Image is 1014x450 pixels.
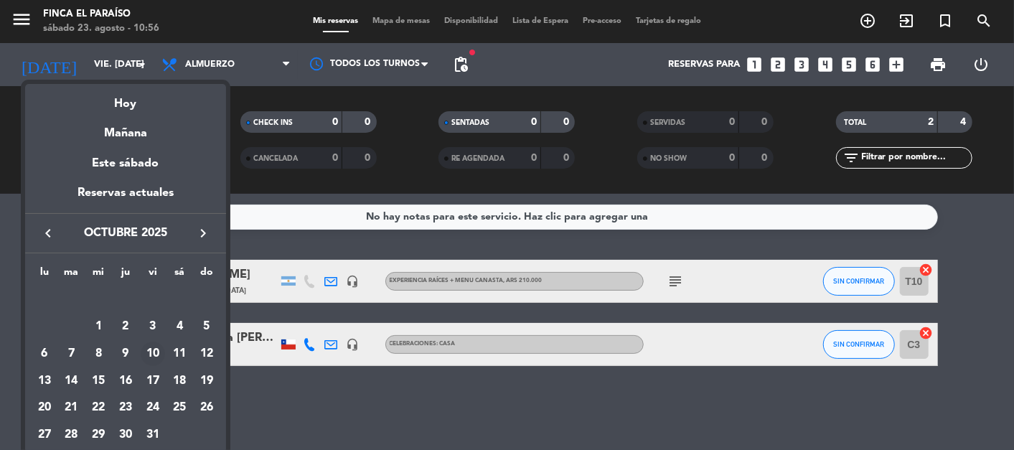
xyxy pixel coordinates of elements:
div: Este sábado [25,144,226,184]
button: keyboard_arrow_right [190,224,216,243]
td: 28 de octubre de 2025 [58,421,85,449]
div: 16 [113,369,138,393]
td: 10 de octubre de 2025 [139,340,166,367]
div: Reservas actuales [25,184,226,213]
td: 1 de octubre de 2025 [85,313,112,340]
div: 3 [141,314,165,339]
td: 17 de octubre de 2025 [139,367,166,395]
td: 27 de octubre de 2025 [31,421,58,449]
th: sábado [166,264,193,286]
td: OCT. [31,286,220,314]
td: 31 de octubre de 2025 [139,421,166,449]
td: 21 de octubre de 2025 [58,395,85,422]
div: 5 [194,314,219,339]
i: keyboard_arrow_left [39,225,57,242]
div: 15 [86,369,111,393]
div: 18 [167,369,192,393]
th: jueves [112,264,139,286]
td: 26 de octubre de 2025 [193,395,220,422]
td: 24 de octubre de 2025 [139,395,166,422]
td: 7 de octubre de 2025 [58,340,85,367]
div: 29 [86,423,111,447]
div: 21 [60,395,84,420]
div: 6 [32,342,57,366]
td: 11 de octubre de 2025 [166,340,193,367]
div: 10 [141,342,165,366]
td: 16 de octubre de 2025 [112,367,139,395]
div: 28 [60,423,84,447]
div: 17 [141,369,165,393]
td: 9 de octubre de 2025 [112,340,139,367]
td: 22 de octubre de 2025 [85,395,112,422]
div: 31 [141,423,165,447]
th: martes [58,264,85,286]
td: 3 de octubre de 2025 [139,313,166,340]
div: 25 [167,395,192,420]
div: 13 [32,369,57,393]
div: Hoy [25,84,226,113]
div: 26 [194,395,219,420]
div: 30 [113,423,138,447]
div: 14 [60,369,84,393]
div: 8 [86,342,111,366]
i: keyboard_arrow_right [194,225,212,242]
button: keyboard_arrow_left [35,224,61,243]
td: 2 de octubre de 2025 [112,313,139,340]
th: lunes [31,264,58,286]
div: 9 [113,342,138,366]
div: 2 [113,314,138,339]
td: 5 de octubre de 2025 [193,313,220,340]
td: 29 de octubre de 2025 [85,421,112,449]
div: 24 [141,395,165,420]
th: domingo [193,264,220,286]
td: 19 de octubre de 2025 [193,367,220,395]
td: 25 de octubre de 2025 [166,395,193,422]
div: 20 [32,395,57,420]
td: 20 de octubre de 2025 [31,395,58,422]
td: 18 de octubre de 2025 [166,367,193,395]
div: 7 [60,342,84,366]
td: 13 de octubre de 2025 [31,367,58,395]
td: 14 de octubre de 2025 [58,367,85,395]
td: 6 de octubre de 2025 [31,340,58,367]
th: viernes [139,264,166,286]
td: 12 de octubre de 2025 [193,340,220,367]
td: 15 de octubre de 2025 [85,367,112,395]
div: Mañana [25,113,226,143]
th: miércoles [85,264,112,286]
div: 22 [86,395,111,420]
div: 27 [32,423,57,447]
div: 12 [194,342,219,366]
div: 23 [113,395,138,420]
td: 30 de octubre de 2025 [112,421,139,449]
td: 23 de octubre de 2025 [112,395,139,422]
td: 8 de octubre de 2025 [85,340,112,367]
span: octubre 2025 [61,224,190,243]
div: 1 [86,314,111,339]
div: 11 [167,342,192,366]
div: 19 [194,369,219,393]
div: 4 [167,314,192,339]
td: 4 de octubre de 2025 [166,313,193,340]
